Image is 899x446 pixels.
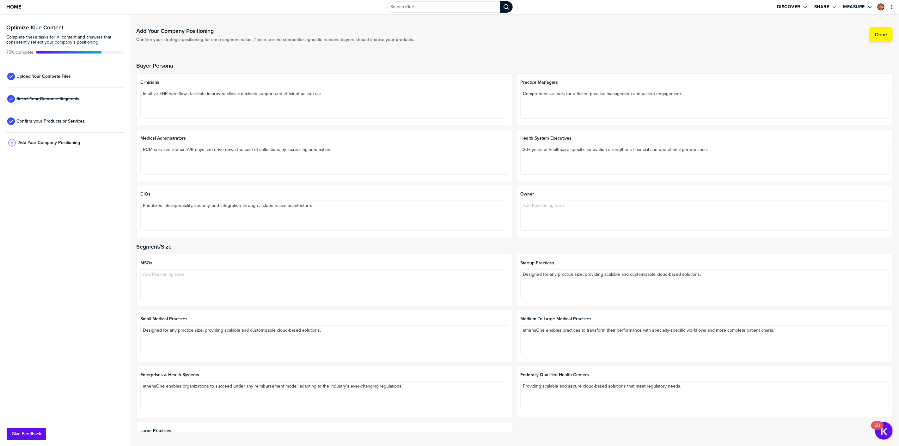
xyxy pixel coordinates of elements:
span: Federally Qualified Health Centers [520,372,889,377]
textarea: athenaOne enables organizations to succeed under any reimbursement model, adapting to the industr... [140,381,509,411]
textarea: Prioritizes interoperability, security, and integration through a cloud-native architecture. [140,201,509,231]
div: Search Klue [500,1,513,13]
textarea: 20+ years of healthcare-specific innovation strengthens financial and operational performance. [520,145,889,175]
span: Practice Managers [520,80,889,85]
span: Add Your Company Positioning [18,140,80,145]
span: Owner [520,192,889,197]
button: Give Feedback [7,428,46,440]
button: Open Resource Center, 60 new notifications [875,422,893,440]
span: CIOs [140,192,509,197]
span: Medical Administrators [140,136,509,141]
span: Large Practices [140,428,509,433]
span: Clinicians [140,80,509,85]
label: Discover [777,4,800,10]
textarea: Providing scalable and secure cloud-based solutions that meet regulatory needs. [520,381,889,411]
span: Small Medical Practices [140,316,509,322]
h1: Add Your Company Positioning [136,27,414,35]
label: Done [875,32,887,38]
h2: Segment/Size [136,244,893,250]
textarea: Comprehensive tools for efficient practice management and patient engagement. [520,89,889,119]
span: Complete these tasks for AI content and answers that consistently reflect your company’s position... [6,35,124,45]
span: Select Your Compete Segments [16,96,79,101]
textarea: RCM services reduce A/R days and drive down the cost of collections by increasing automation. [140,145,509,175]
span: Confirm your Products or Services [16,119,85,124]
img: 3b79468a4a4e9afdfa9ca0580c2a72e0-sml.png [878,4,884,10]
div: Daniel Wright [878,3,884,10]
a: Edit Profile [877,3,885,11]
span: MSOs [140,261,509,266]
span: 4 [11,140,13,145]
label: Share [814,4,829,10]
span: Confirm your strategic positioning for each segment value. These are the competitor-agnostic reas... [136,37,414,42]
div: 60 [874,425,880,434]
h3: Optimize Klue Content [6,25,124,30]
textarea: athenaOne enables practices to transform their performance with specialty-specific workflows and ... [520,325,889,355]
textarea: Designed for any practice size, providing scalable and customizable cloud-based solutions. [520,269,889,299]
textarea: Designed for any practice size, providing scalable and customizable cloud-based solutions. [140,325,509,355]
span: Active [6,50,34,55]
span: Home [6,4,21,9]
input: Search Klue [386,1,500,13]
span: Enterprises & Health Systems [140,372,509,377]
h2: Buyer Persona [136,63,893,69]
textarea: Intuitive EHR workflows facilitate improved clinical decision support and efficient patient car [140,89,509,119]
span: Startup Practices [520,261,889,266]
label: Measure [843,4,865,10]
span: Health System Executives [520,136,889,141]
span: Medium to Large Medical Practices [520,316,889,322]
span: Upload Your Compete Files [16,74,71,79]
